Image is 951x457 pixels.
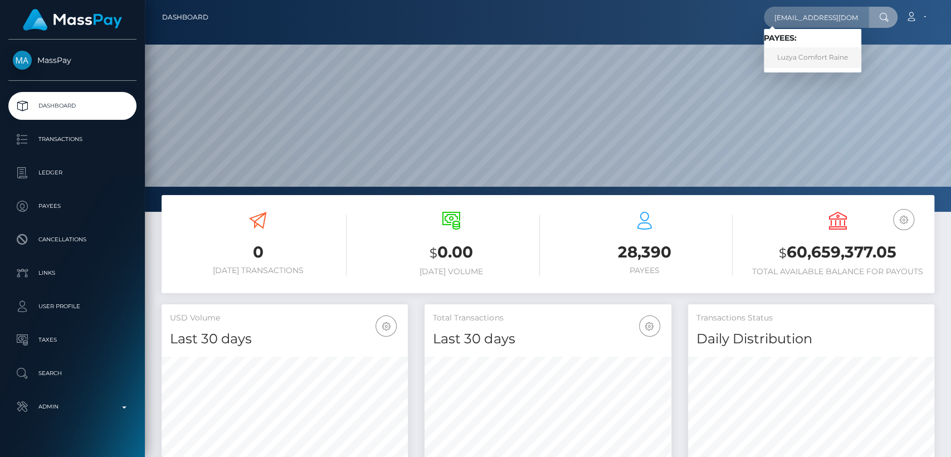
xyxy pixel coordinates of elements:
[13,51,32,70] img: MassPay
[8,359,136,387] a: Search
[170,266,347,275] h6: [DATE] Transactions
[170,241,347,263] h3: 0
[764,33,861,43] h6: Payees:
[13,398,132,415] p: Admin
[8,159,136,187] a: Ledger
[13,231,132,248] p: Cancellations
[557,266,733,275] h6: Payees
[433,329,662,349] h4: Last 30 days
[13,365,132,382] p: Search
[13,332,132,348] p: Taxes
[749,267,926,276] h6: Total Available Balance for Payouts
[8,55,136,65] span: MassPay
[13,265,132,281] p: Links
[363,267,540,276] h6: [DATE] Volume
[23,9,122,31] img: MassPay Logo
[8,393,136,421] a: Admin
[779,245,787,261] small: $
[8,293,136,320] a: User Profile
[433,313,662,324] h5: Total Transactions
[749,241,926,264] h3: 60,659,377.05
[13,164,132,181] p: Ledger
[696,329,926,349] h4: Daily Distribution
[13,98,132,114] p: Dashboard
[8,326,136,354] a: Taxes
[8,226,136,254] a: Cancellations
[557,241,733,263] h3: 28,390
[13,298,132,315] p: User Profile
[170,313,399,324] h5: USD Volume
[8,192,136,220] a: Payees
[162,6,208,29] a: Dashboard
[696,313,926,324] h5: Transactions Status
[13,198,132,215] p: Payees
[430,245,437,261] small: $
[13,131,132,148] p: Transactions
[363,241,540,264] h3: 0.00
[8,92,136,120] a: Dashboard
[170,329,399,349] h4: Last 30 days
[764,47,861,68] a: Luzya Comfort Raine
[8,125,136,153] a: Transactions
[8,259,136,287] a: Links
[764,7,869,28] input: Search...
